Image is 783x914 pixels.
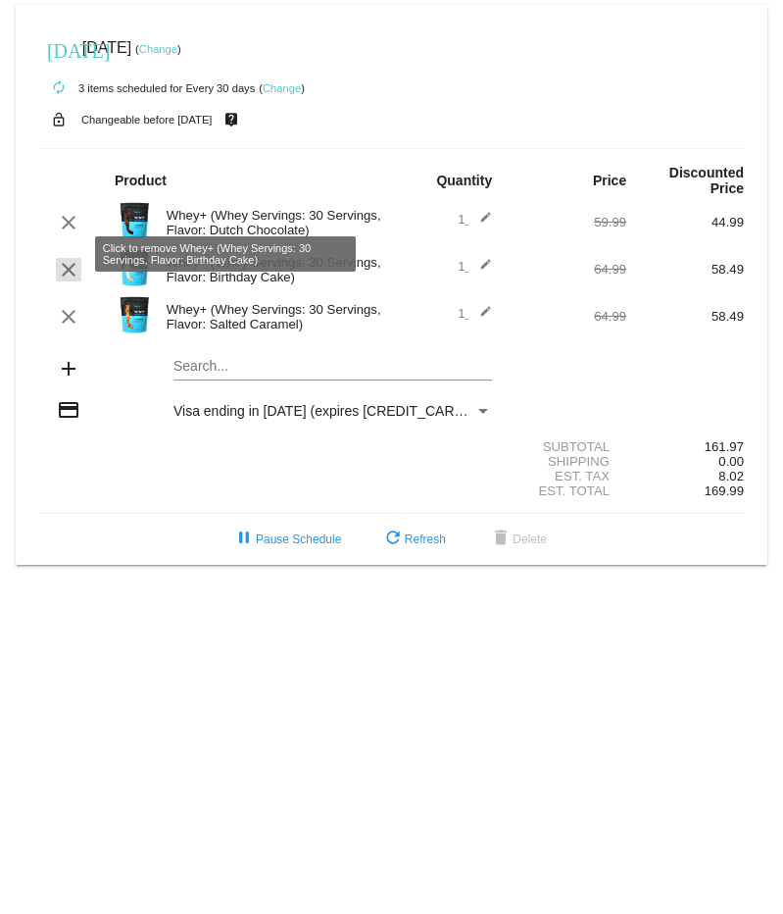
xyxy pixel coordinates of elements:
[259,82,305,94] small: ( )
[115,248,154,287] img: Image-1-Carousel-Whey-2lb-Bday-Cake-no-badge-Transp.png
[173,403,492,419] mat-select: Payment Method
[57,258,80,281] mat-icon: clear
[468,305,492,329] mat-icon: edit
[509,215,626,229] div: 59.99
[217,522,357,557] button: Pause Schedule
[458,306,492,321] span: 1
[47,37,71,61] mat-icon: [DATE]
[626,215,744,229] div: 44.99
[705,483,744,498] span: 169.99
[115,201,154,240] img: Image-1-Carousel-Whey-2lb-Dutch-Chocolate-no-badge-Transp.png
[509,483,626,498] div: Est. Total
[173,403,514,419] span: Visa ending in [DATE] (expires [CREDIT_CARD_DATA])
[669,165,744,196] strong: Discounted Price
[39,82,255,94] small: 3 items scheduled for Every 30 days
[57,398,80,422] mat-icon: credit_card
[468,211,492,234] mat-icon: edit
[232,528,256,551] mat-icon: pause
[626,262,744,277] div: 58.49
[509,469,626,483] div: Est. Tax
[436,173,492,188] strong: Quantity
[626,309,744,324] div: 58.49
[220,107,243,132] mat-icon: live_help
[381,533,446,546] span: Refresh
[157,208,392,237] div: Whey+ (Whey Servings: 30 Servings, Flavor: Dutch Chocolate)
[473,522,563,557] button: Delete
[57,305,80,329] mat-icon: clear
[47,76,71,100] mat-icon: autorenew
[115,295,154,334] img: Image-1-Carousel-Whey-2lb-Salted-Caramel-no-badge.png
[232,533,341,546] span: Pause Schedule
[718,454,744,469] span: 0.00
[135,43,181,55] small: ( )
[57,357,80,381] mat-icon: add
[157,302,392,331] div: Whey+ (Whey Servings: 30 Servings, Flavor: Salted Caramel)
[263,82,301,94] a: Change
[115,173,167,188] strong: Product
[47,107,71,132] mat-icon: lock_open
[139,43,177,55] a: Change
[157,255,392,284] div: Whey+ (Whey Servings: 30 Servings, Flavor: Birthday Cake)
[366,522,462,557] button: Refresh
[489,533,547,546] span: Delete
[509,309,626,324] div: 64.99
[81,114,213,126] small: Changeable before [DATE]
[509,454,626,469] div: Shipping
[468,258,492,281] mat-icon: edit
[173,359,492,375] input: Search...
[458,212,492,227] span: 1
[458,259,492,274] span: 1
[718,469,744,483] span: 8.02
[57,211,80,234] mat-icon: clear
[381,528,405,551] mat-icon: refresh
[626,439,744,454] div: 161.97
[509,439,626,454] div: Subtotal
[593,173,626,188] strong: Price
[489,528,513,551] mat-icon: delete
[509,262,626,277] div: 64.99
